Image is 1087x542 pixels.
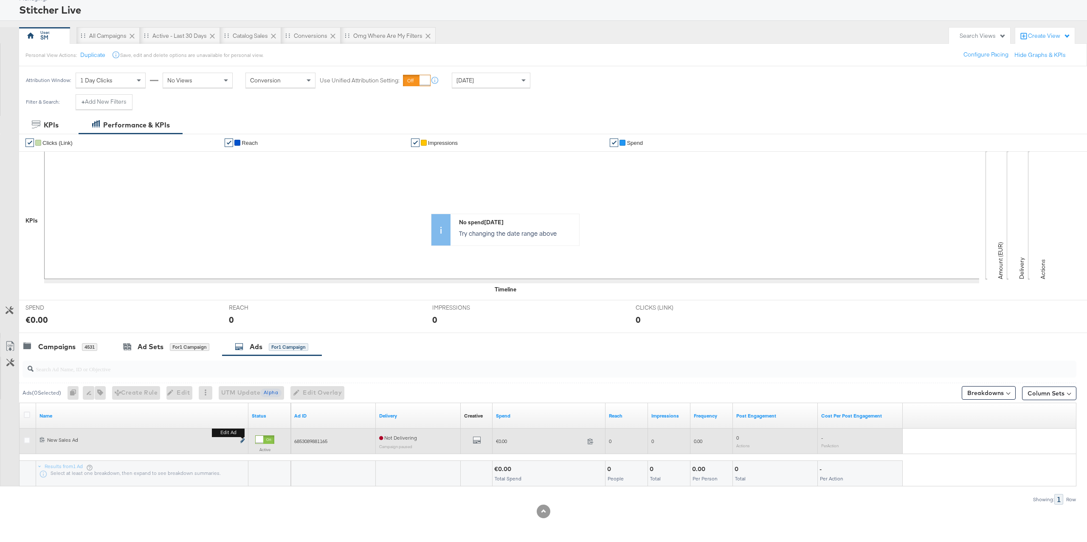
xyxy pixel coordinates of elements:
div: New Sales Ad [47,437,235,443]
div: Drag to reorder tab [345,33,349,38]
span: CLICKS (LINK) [636,304,699,312]
label: Active [255,447,274,452]
button: Edit ad [240,437,245,446]
span: Total [735,475,746,482]
div: Attribution Window: [25,77,71,83]
button: Hide Graphs & KPIs [1014,51,1066,59]
span: 0 [609,438,611,444]
div: Campaigns [38,342,76,352]
span: SPEND [25,304,89,312]
div: Drag to reorder tab [144,33,149,38]
button: Configure Pacing [957,47,1014,62]
div: Active - Last 30 Days [152,32,207,40]
div: 0 [650,465,656,473]
a: The number of actions related to your Page's posts as a result of your ad. [736,412,814,419]
div: 0 [432,313,437,326]
sub: Per Action [821,443,839,448]
span: Conversion [250,76,281,84]
div: Creative [464,412,483,419]
div: SM [40,34,48,42]
a: The number of times your ad was served. On mobile apps an ad is counted as served the first time ... [651,412,687,419]
span: Total [650,475,661,482]
span: IMPRESSIONS [432,304,496,312]
button: Duplicate [80,51,105,59]
a: ✔ [25,138,34,147]
div: for 1 Campaign [269,343,308,351]
span: 0 [651,438,654,444]
div: 1 [1054,494,1063,505]
span: REACH [229,304,293,312]
div: All Campaigns [89,32,127,40]
div: Create View [1028,32,1070,40]
span: Not Delivering [379,435,417,441]
a: ✔ [610,138,618,147]
div: Save, edit and delete options are unavailable for personal view. [120,52,263,59]
a: The total amount spent to date. [496,412,602,419]
span: - [821,435,823,441]
span: Clicks (Link) [42,140,73,146]
div: Personal View Actions: [25,52,77,59]
div: 0 [68,386,83,400]
span: 6853089881165 [294,438,327,444]
a: Shows the creative associated with your ad. [464,412,483,419]
div: No spend [DATE] [459,218,575,226]
div: Stitcher Live [19,3,1076,17]
div: Search Views [960,32,1006,40]
div: Catalog Sales [233,32,268,40]
span: 0 [736,435,739,441]
div: 0 [636,313,641,326]
input: Search Ad Name, ID or Objective [34,357,977,374]
a: Reflects the ability of your Ad to achieve delivery. [379,412,457,419]
a: The number of people your ad was served to. [609,412,645,419]
div: 0 [229,313,234,326]
span: Per Person [693,475,718,482]
span: 1 Day Clicks [80,76,113,84]
strong: + [82,98,85,106]
div: Drag to reorder tab [285,33,290,38]
span: Per Action [820,475,843,482]
span: Impressions [428,140,458,146]
div: 0 [735,465,741,473]
div: Conversions [294,32,327,40]
div: KPIs [44,120,59,130]
a: The average cost per action related to your Page's posts as a result of your ad. [821,412,899,419]
a: Your Ad ID. [294,412,372,419]
button: Column Sets [1022,387,1076,400]
div: Ads ( 0 Selected) [23,389,61,397]
a: The average number of times your ad was served to each person. [694,412,729,419]
div: Filter & Search: [25,99,60,105]
label: Use Unified Attribution Setting: [320,76,400,85]
span: Spend [627,140,643,146]
sub: Campaign paused [379,444,412,449]
span: Total Spend [495,475,521,482]
span: €0.00 [496,438,584,444]
span: No Views [167,76,192,84]
span: [DATE] [456,76,474,84]
div: Showing: [1033,497,1054,502]
div: 0 [607,465,614,473]
div: Ad Sets [138,342,163,352]
div: 4531 [82,343,97,351]
span: 0.00 [694,438,702,444]
div: Ads [250,342,262,352]
span: Reach [242,140,258,146]
span: People [608,475,624,482]
div: 0.00 [692,465,708,473]
div: - [819,465,824,473]
div: Drag to reorder tab [224,33,229,38]
sub: Actions [736,443,750,448]
div: €0.00 [25,313,48,326]
b: Edit ad [212,428,245,437]
div: Drag to reorder tab [81,33,85,38]
a: ✔ [411,138,420,147]
div: Performance & KPIs [103,120,170,130]
p: Try changing the date range above [459,229,575,237]
a: Shows the current state of your Ad. [252,412,287,419]
div: Row [1066,497,1076,502]
div: for 1 Campaign [170,343,209,351]
button: Breakdowns [962,386,1016,400]
a: Ad Name. [39,412,245,419]
button: +Add New Filters [76,94,132,110]
div: omg where are my filters [353,32,422,40]
a: ✔ [225,138,233,147]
